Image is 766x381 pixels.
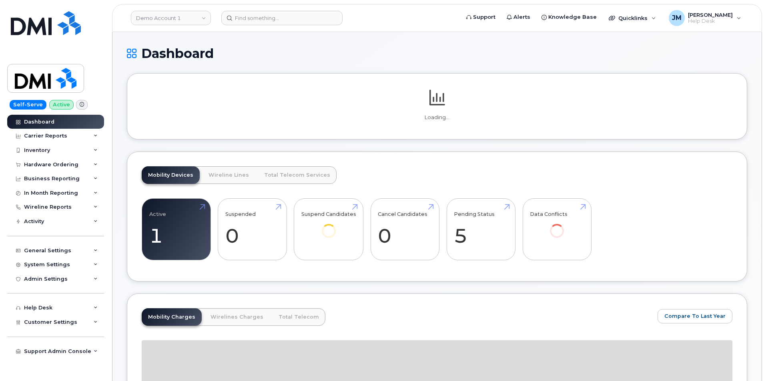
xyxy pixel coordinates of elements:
[301,203,356,249] a: Suspend Candidates
[664,312,726,320] span: Compare To Last Year
[127,46,747,60] h1: Dashboard
[530,203,584,249] a: Data Conflicts
[142,308,202,326] a: Mobility Charges
[142,114,732,121] p: Loading...
[378,203,432,256] a: Cancel Candidates 0
[454,203,508,256] a: Pending Status 5
[225,203,279,256] a: Suspended 0
[149,203,203,256] a: Active 1
[202,166,255,184] a: Wireline Lines
[658,309,732,323] button: Compare To Last Year
[258,166,337,184] a: Total Telecom Services
[272,308,325,326] a: Total Telecom
[204,308,270,326] a: Wirelines Charges
[142,166,200,184] a: Mobility Devices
